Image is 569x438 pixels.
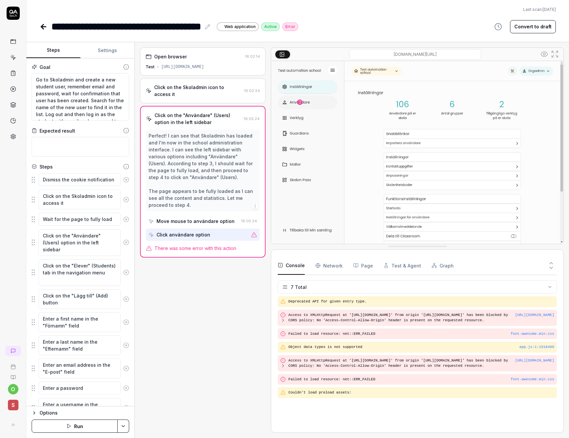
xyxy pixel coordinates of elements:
[121,193,132,206] button: Remove step
[40,163,53,170] div: Steps
[154,53,187,60] div: Open browser
[490,20,506,33] button: View version history
[543,7,556,12] time: [DATE]
[510,20,556,33] button: Convert to draft
[5,346,21,356] a: New conversation
[288,299,554,304] pre: Deprecated API for given entry type.
[32,173,129,187] div: Suggestions
[121,382,132,395] button: Remove step
[149,132,257,208] div: Perfect! I can see that Skoladmin has loaded and I'm now in the school administration interface. ...
[550,49,560,59] button: Open in full screen
[3,394,23,412] button: S
[146,229,260,241] button: Click användare option
[288,390,554,395] pre: Couldn't load preload assets:
[146,64,155,70] div: Test
[155,112,241,126] div: Click on the "Användare" (Users) option in the left sidebar
[539,49,550,59] button: Show all interative elements
[32,259,129,286] div: Suggestions
[121,266,132,279] button: Remove step
[146,215,260,227] button: Move mouse to användare option16:05:24
[432,256,454,275] button: Graph
[154,84,242,98] div: Click on the Skoladmin icon to access it
[244,88,260,93] time: 16:02:24
[241,219,257,223] time: 16:05:24
[156,231,210,238] div: Click användare option
[26,43,80,58] button: Steps
[288,331,554,337] pre: Failed to load resource: net::ERR_FAILED
[288,377,554,382] pre: Failed to load resource: net::ERR_FAILED
[511,377,554,382] button: font-awesome.min.css
[32,189,129,210] div: Suggestions
[121,339,132,352] button: Remove step
[315,256,343,275] button: Network
[224,24,256,30] span: Web application
[282,22,298,31] div: Error
[245,54,260,59] time: 16:02:14
[519,344,554,350] div: app.js : 1 : 1518489
[121,293,132,306] button: Remove step
[8,400,18,410] span: S
[32,398,129,418] div: Suggestions
[32,312,129,332] div: Suggestions
[121,316,132,329] button: Remove step
[32,335,129,356] div: Suggestions
[156,218,235,225] div: Move mouse to användare option
[3,359,23,369] a: Book a call with us
[32,358,129,379] div: Suggestions
[511,331,554,337] button: font-awesome.min.css
[288,358,515,369] pre: Access to XMLHttpRequest at '[URL][DOMAIN_NAME]' from origin '[URL][DOMAIN_NAME]' has been blocke...
[121,173,132,186] button: Remove step
[121,362,132,375] button: Remove step
[40,127,75,134] div: Expected result
[353,256,373,275] button: Page
[121,213,132,226] button: Remove step
[32,229,129,256] div: Suggestions
[288,344,554,350] pre: Object data types is not supported
[40,64,50,71] div: Goal
[523,7,556,13] button: Last scan:[DATE]
[161,64,204,70] div: [URL][DOMAIN_NAME]
[32,420,118,433] button: Run
[515,312,554,318] button: [URL][DOMAIN_NAME]
[32,381,129,395] div: Suggestions
[244,116,260,121] time: 16:05:24
[278,256,305,275] button: Console
[121,236,132,249] button: Remove step
[217,22,259,31] a: Web application
[80,43,134,58] button: Settings
[32,409,129,417] button: Options
[515,358,554,363] button: [URL][DOMAIN_NAME]
[155,245,236,252] span: There was some error with this action
[384,256,421,275] button: Test & Agent
[32,212,129,226] div: Suggestions
[519,344,554,350] button: app.js:1:1518489
[40,409,129,417] div: Options
[271,61,563,244] img: Screenshot
[8,384,18,394] button: o
[288,312,515,323] pre: Access to XMLHttpRequest at '[URL][DOMAIN_NAME]' from origin '[URL][DOMAIN_NAME]' has been blocke...
[121,401,132,415] button: Remove step
[261,22,280,31] div: Active
[3,369,23,380] a: Documentation
[32,289,129,309] div: Suggestions
[523,7,556,13] span: Last scan:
